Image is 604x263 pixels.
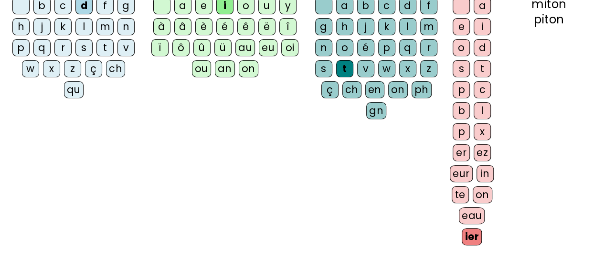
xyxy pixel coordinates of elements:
[106,60,125,77] div: ch
[279,18,297,35] div: î
[459,207,485,224] div: eau
[193,39,211,56] div: û
[420,60,437,77] div: z
[151,39,169,56] div: ï
[117,39,135,56] div: v
[214,39,232,56] div: ü
[388,81,408,98] div: on
[412,81,432,98] div: ph
[64,81,84,98] div: qu
[75,39,93,56] div: s
[357,18,374,35] div: j
[75,18,93,35] div: l
[12,39,30,56] div: p
[453,18,470,35] div: e
[336,39,353,56] div: o
[453,39,470,56] div: o
[474,123,491,140] div: x
[378,39,395,56] div: p
[22,60,39,77] div: w
[474,18,491,35] div: i
[450,165,473,182] div: eur
[153,18,170,35] div: à
[315,39,332,56] div: n
[474,102,491,119] div: l
[477,165,494,182] div: in
[96,18,114,35] div: m
[12,18,30,35] div: h
[474,60,491,77] div: t
[452,186,469,203] div: te
[378,18,395,35] div: k
[54,39,72,56] div: r
[453,81,470,98] div: p
[315,60,332,77] div: s
[172,39,190,56] div: ô
[474,39,491,56] div: d
[237,18,254,35] div: ê
[33,39,51,56] div: q
[473,186,492,203] div: on
[33,18,51,35] div: j
[462,228,482,245] div: ier
[281,39,298,56] div: oi
[336,60,353,77] div: t
[258,18,276,35] div: ë
[64,60,81,77] div: z
[453,102,470,119] div: b
[474,144,491,161] div: ez
[357,39,374,56] div: é
[420,18,437,35] div: m
[321,81,339,98] div: ç
[474,81,491,98] div: c
[365,81,384,98] div: en
[336,18,353,35] div: h
[342,81,361,98] div: ch
[43,60,60,77] div: x
[453,60,470,77] div: s
[399,60,416,77] div: x
[215,60,235,77] div: an
[239,60,258,77] div: on
[399,39,416,56] div: q
[235,39,255,56] div: au
[117,18,135,35] div: n
[85,60,102,77] div: ç
[399,18,416,35] div: l
[96,39,114,56] div: t
[509,14,589,25] div: piton
[453,123,470,140] div: p
[378,60,395,77] div: w
[174,18,191,35] div: â
[357,60,374,77] div: v
[54,18,72,35] div: k
[315,18,332,35] div: g
[192,60,211,77] div: ou
[366,102,386,119] div: gn
[195,18,212,35] div: è
[420,39,437,56] div: r
[216,18,233,35] div: é
[453,144,470,161] div: er
[259,39,277,56] div: eu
